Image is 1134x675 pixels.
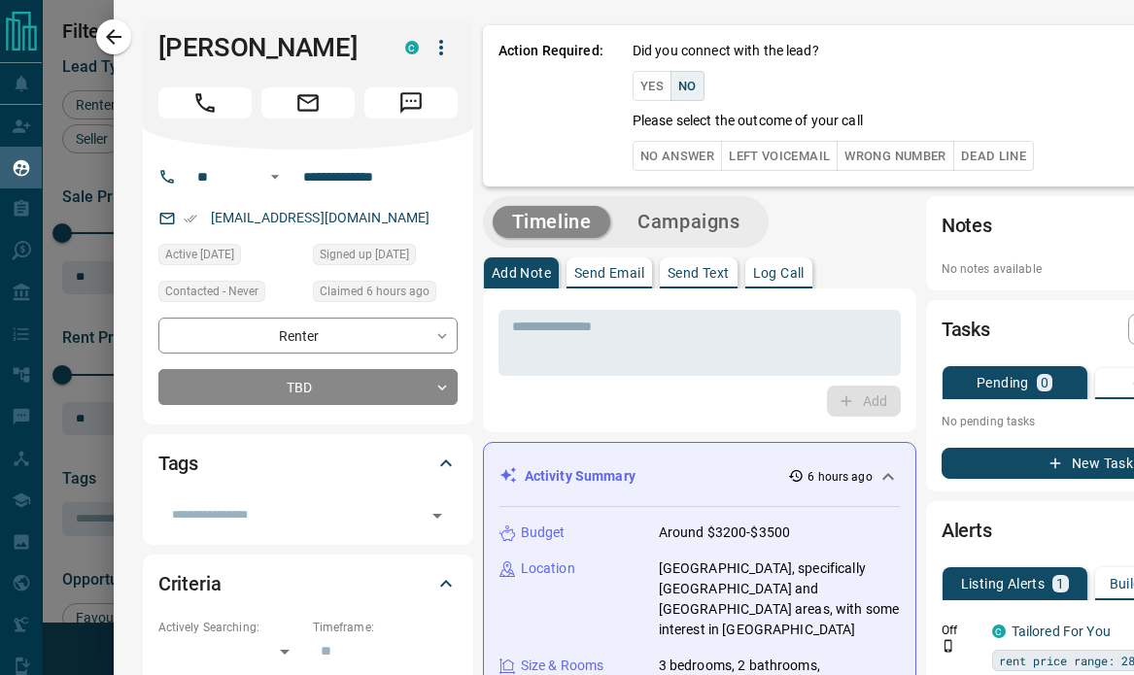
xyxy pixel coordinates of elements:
p: [GEOGRAPHIC_DATA], specifically [GEOGRAPHIC_DATA] and [GEOGRAPHIC_DATA] areas, with some interest... [659,558,900,640]
button: No [670,71,704,101]
p: Listing Alerts [961,577,1046,591]
h2: Notes [942,210,992,241]
p: Around $3200-$3500 [659,523,790,543]
p: Budget [521,523,566,543]
button: Open [263,165,287,188]
svg: Push Notification Only [942,639,955,653]
div: Tags [158,440,458,487]
p: Actively Searching: [158,619,303,636]
p: Off [942,622,980,639]
div: Mon Sep 15 2025 [158,244,303,271]
div: Criteria [158,560,458,607]
span: Active [DATE] [165,245,234,264]
span: Call [158,87,252,118]
span: Signed up [DATE] [320,245,409,264]
p: Log Call [753,266,805,280]
h2: Alerts [942,515,992,546]
p: 6 hours ago [808,468,872,486]
a: Tailored For You [1012,624,1111,639]
div: condos.ca [405,41,419,54]
button: Yes [633,71,671,101]
div: Mon Sep 15 2025 [313,244,458,271]
p: Send Email [574,266,644,280]
p: 1 [1056,577,1064,591]
span: Contacted - Never [165,282,258,301]
p: Action Required: [498,41,603,171]
h1: [PERSON_NAME] [158,32,376,63]
h2: Criteria [158,568,222,599]
button: Open [424,502,451,529]
p: Activity Summary [525,466,636,487]
button: Timeline [493,206,611,238]
button: No Answer [633,141,722,171]
p: Pending [977,376,1029,389]
p: 0 [1041,376,1048,389]
p: Location [521,558,575,579]
a: [EMAIL_ADDRESS][DOMAIN_NAME] [211,210,430,225]
div: Tue Sep 16 2025 [313,281,458,308]
p: Add Note [492,266,551,280]
button: Wrong Number [837,141,953,171]
div: Activity Summary6 hours ago [499,458,900,494]
p: Send Text [668,266,730,280]
svg: Email Verified [184,212,197,225]
span: Claimed 6 hours ago [320,282,430,301]
p: Timeframe: [313,619,458,636]
div: Renter [158,318,458,354]
div: condos.ca [992,624,1006,638]
h2: Tags [158,448,198,479]
span: Message [364,87,458,118]
span: Email [261,87,355,118]
h2: Tasks [942,314,990,345]
p: Please select the outcome of your call [633,111,863,131]
button: Campaigns [618,206,759,238]
button: Dead Line [953,141,1034,171]
div: TBD [158,369,458,405]
button: Left Voicemail [721,141,838,171]
p: Did you connect with the lead? [633,41,819,61]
